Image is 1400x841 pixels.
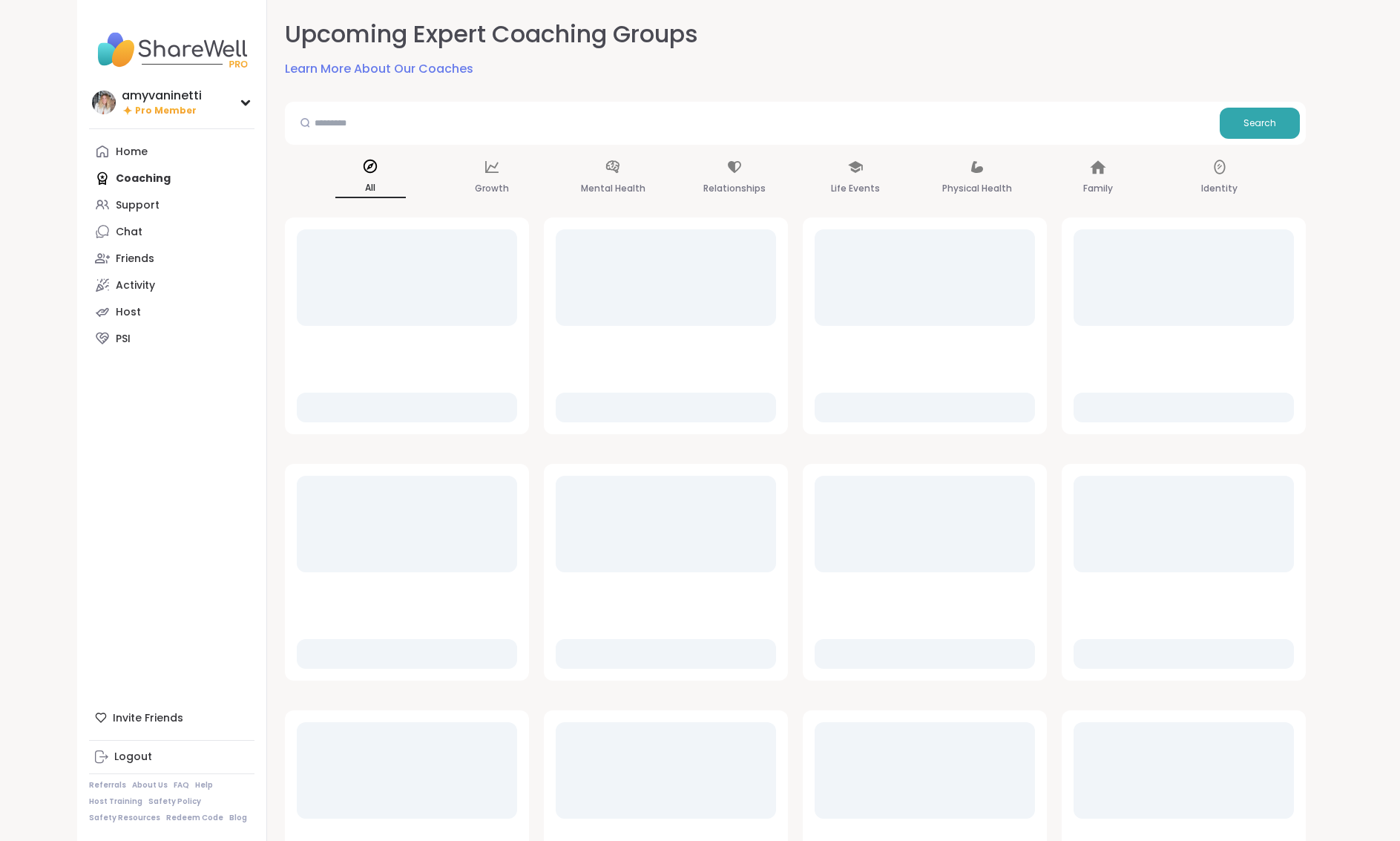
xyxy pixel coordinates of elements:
a: Host Training [89,796,142,807]
span: Search [1243,117,1276,130]
p: Growth [475,180,509,197]
p: All [335,179,406,198]
p: Physical Health [942,180,1012,197]
p: Family [1083,180,1113,197]
a: Friends [89,245,254,272]
div: amyvaninetti [122,88,202,104]
div: Logout [114,750,152,765]
a: Help [195,780,213,791]
div: Support [116,198,160,213]
span: Pro Member [135,105,197,117]
a: Redeem Code [166,813,223,823]
div: Home [116,145,148,160]
h2: Upcoming Expert Coaching Groups [285,18,698,51]
a: FAQ [174,780,189,791]
button: Search [1220,108,1300,139]
a: Safety Resources [89,813,160,823]
a: Referrals [89,780,126,791]
a: Host [89,298,254,325]
div: Host [116,305,141,320]
div: Friends [116,252,154,266]
a: About Us [132,780,168,791]
p: Mental Health [581,180,645,197]
a: Blog [229,813,247,823]
p: Identity [1201,180,1238,197]
div: Activity [116,278,155,293]
a: Activity [89,272,254,298]
img: ShareWell Nav Logo [89,24,254,76]
a: Support [89,192,254,218]
a: Learn More About Our Coaches [285,60,473,78]
p: Relationships [703,180,766,197]
img: amyvaninetti [92,91,116,114]
a: Home [89,138,254,165]
div: Chat [116,225,142,240]
div: Invite Friends [89,704,254,731]
a: Safety Policy [148,796,201,807]
div: PSI [116,332,131,347]
p: Life Events [831,180,880,197]
a: Logout [89,744,254,770]
a: PSI [89,325,254,352]
a: Chat [89,218,254,245]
